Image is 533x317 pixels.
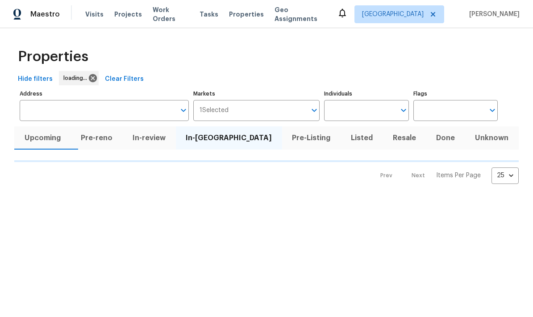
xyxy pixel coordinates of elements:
[63,74,91,83] span: loading...
[59,71,99,85] div: loading...
[466,10,520,19] span: [PERSON_NAME]
[101,71,147,88] button: Clear Filters
[436,171,481,180] p: Items Per Page
[491,164,519,187] div: 25
[114,10,142,19] span: Projects
[471,132,513,144] span: Unknown
[153,5,189,23] span: Work Orders
[397,104,410,117] button: Open
[193,91,320,96] label: Markets
[128,132,170,144] span: In-review
[372,167,519,184] nav: Pagination Navigation
[229,10,264,19] span: Properties
[20,91,189,96] label: Address
[85,10,104,19] span: Visits
[200,11,218,17] span: Tasks
[287,132,335,144] span: Pre-Listing
[76,132,117,144] span: Pre-reno
[486,104,499,117] button: Open
[388,132,421,144] span: Resale
[181,132,277,144] span: In-[GEOGRAPHIC_DATA]
[324,91,408,96] label: Individuals
[413,91,498,96] label: Flags
[432,132,460,144] span: Done
[20,132,65,144] span: Upcoming
[30,10,60,19] span: Maestro
[346,132,377,144] span: Listed
[177,104,190,117] button: Open
[14,71,56,88] button: Hide filters
[362,10,424,19] span: [GEOGRAPHIC_DATA]
[18,74,53,85] span: Hide filters
[308,104,321,117] button: Open
[18,52,88,61] span: Properties
[275,5,326,23] span: Geo Assignments
[200,107,229,114] span: 1 Selected
[105,74,144,85] span: Clear Filters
